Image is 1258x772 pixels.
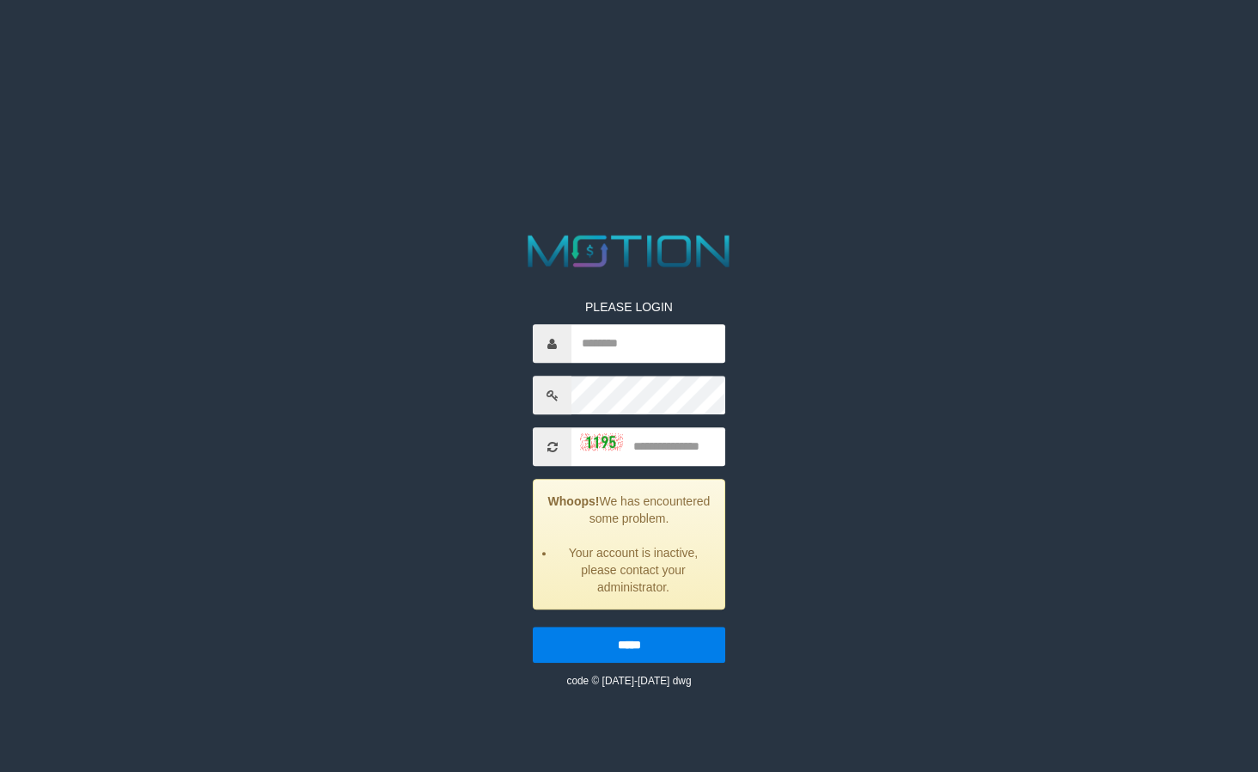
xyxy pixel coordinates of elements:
img: captcha [580,433,623,450]
li: Your account is inactive, please contact your administrator. [555,545,711,597]
strong: Whoops! [548,495,600,509]
img: MOTION_logo.png [519,230,739,273]
p: PLEASE LOGIN [533,299,725,316]
small: code © [DATE]-[DATE] dwg [566,676,691,688]
div: We has encountered some problem. [533,480,725,610]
